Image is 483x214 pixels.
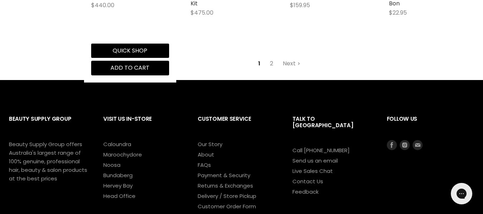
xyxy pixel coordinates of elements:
[198,182,253,189] a: Returns & Exchanges
[290,1,310,9] span: $159.95
[103,140,131,148] a: Caloundra
[292,178,323,185] a: Contact Us
[198,110,278,140] h2: Customer Service
[198,140,222,148] a: Our Story
[103,171,133,179] a: Bundaberg
[9,110,89,140] h2: Beauty Supply Group
[91,1,114,9] span: $440.00
[191,9,213,17] span: $475.00
[91,44,169,58] button: Quick shop
[198,192,256,200] a: Delivery / Store Pickup
[198,171,250,179] a: Payment & Security
[266,57,277,70] a: 2
[103,182,133,189] a: Hervey Bay
[292,157,338,164] a: Send us an email
[103,151,142,158] a: Maroochydore
[9,140,89,183] p: Beauty Supply Group offers Australia's largest range of 100% genuine, professional hair, beauty &...
[198,203,256,210] a: Customer Order Form
[387,110,474,140] h2: Follow us
[198,161,211,169] a: FAQs
[91,61,169,75] button: Add to cart
[103,110,183,140] h2: Visit Us In-Store
[447,180,476,207] iframe: Gorgias live chat messenger
[254,57,264,70] span: 1
[103,161,120,169] a: Noosa
[292,110,373,146] h2: Talk to [GEOGRAPHIC_DATA]
[198,151,214,158] a: About
[389,9,407,17] span: $22.95
[103,192,135,200] a: Head Office
[292,188,319,195] a: Feedback
[292,167,333,175] a: Live Sales Chat
[110,64,149,72] span: Add to cart
[292,146,350,154] a: Call [PHONE_NUMBER]
[279,57,304,70] a: Next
